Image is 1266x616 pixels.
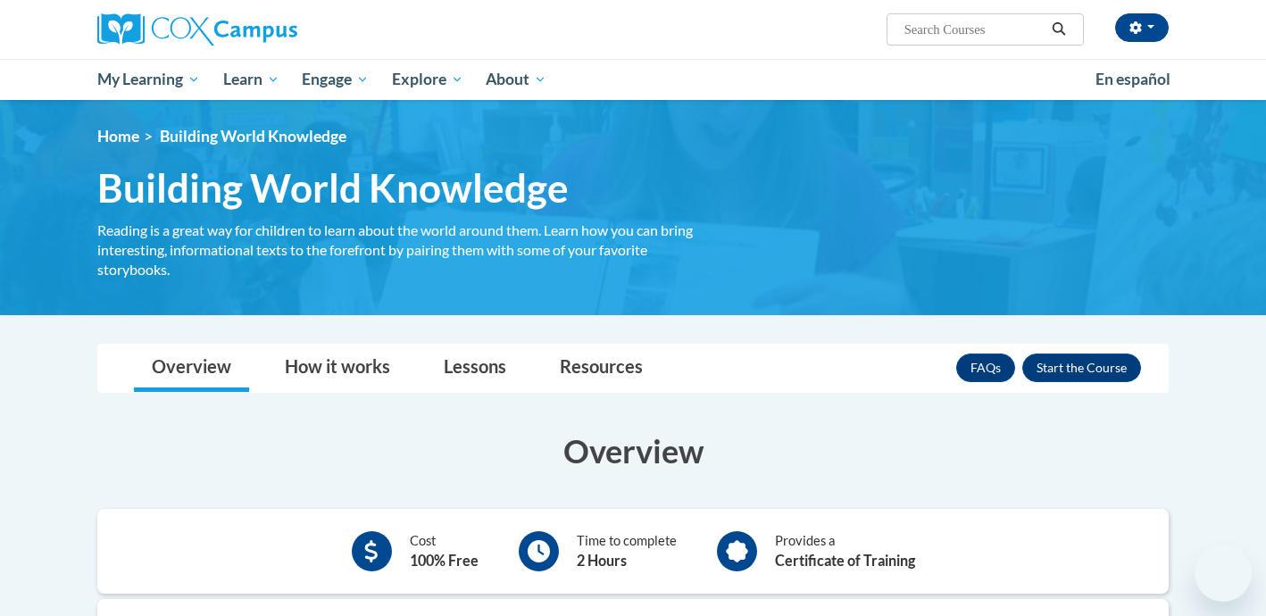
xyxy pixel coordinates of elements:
[97,13,297,46] img: Cox Campus
[1045,19,1072,40] button: Search
[426,345,524,392] a: Lessons
[212,59,291,100] a: Learn
[410,531,479,571] div: Cost
[223,69,279,90] span: Learn
[290,59,380,100] a: Engage
[380,59,475,100] a: Explore
[475,59,559,100] a: About
[1095,70,1170,88] span: En español
[160,127,346,146] span: Building World Knowledge
[903,19,1045,40] input: Search Courses
[542,345,661,392] a: Resources
[97,221,713,279] div: Reading is a great way for children to learn about the world around them. Learn how you can bring...
[1084,61,1182,98] a: En español
[577,531,677,571] div: Time to complete
[267,345,408,392] a: How it works
[97,429,1169,473] h3: Overview
[97,69,200,90] span: My Learning
[97,164,569,212] span: Building World Knowledge
[775,552,915,569] b: Certificate of Training
[1022,354,1141,382] button: Enroll
[302,69,369,90] span: Engage
[71,59,1195,100] div: Main menu
[577,552,627,569] b: 2 Hours
[486,69,546,90] span: About
[97,127,139,146] a: Home
[410,552,479,569] b: 100% Free
[134,345,249,392] a: Overview
[97,13,437,46] a: Cox Campus
[775,531,915,571] div: Provides a
[1115,13,1169,42] button: Account Settings
[956,354,1015,382] a: FAQs
[392,69,463,90] span: Explore
[86,59,212,100] a: My Learning
[1195,545,1252,602] iframe: Button to launch messaging window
